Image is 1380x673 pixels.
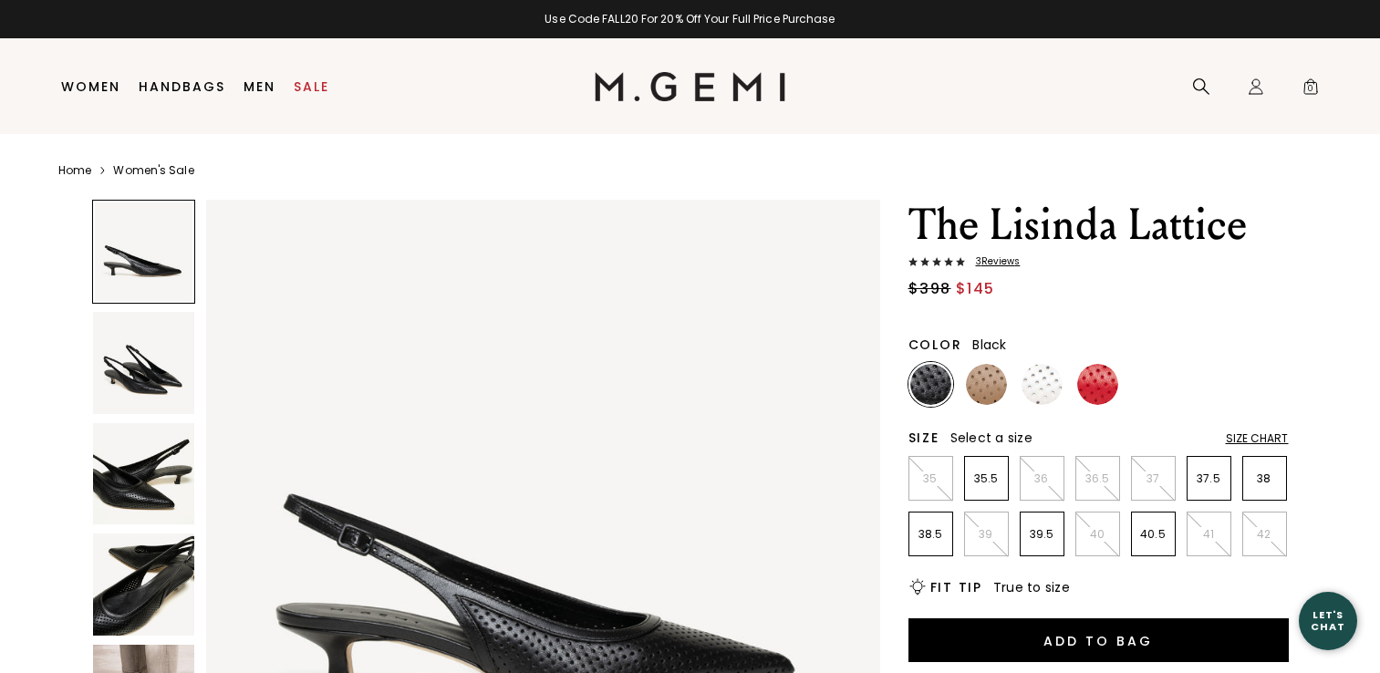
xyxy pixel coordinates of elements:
a: Women's Sale [113,163,193,178]
p: 42 [1243,527,1286,542]
h1: The Lisinda Lattice [908,200,1289,251]
p: 40 [1076,527,1119,542]
img: The Lisinda Lattice [93,312,195,414]
span: 3 Review s [965,256,1021,267]
p: 39.5 [1021,527,1064,542]
img: Ivory [1022,364,1063,405]
img: Light Tan [966,364,1007,405]
span: Black [972,336,1006,354]
img: Lipstick [1077,364,1118,405]
p: 38 [1243,471,1286,486]
span: 0 [1302,81,1320,99]
p: 35.5 [965,471,1008,486]
a: 3Reviews [908,256,1289,271]
img: Black [910,364,951,405]
p: 37.5 [1188,471,1230,486]
p: 36.5 [1076,471,1119,486]
span: True to size [993,578,1070,596]
span: Select a size [950,429,1032,447]
p: 38.5 [909,527,952,542]
a: Home [58,163,91,178]
p: 36 [1021,471,1064,486]
h2: Fit Tip [930,580,982,595]
h2: Color [908,337,962,352]
div: Size Chart [1226,431,1289,446]
img: M.Gemi [595,72,785,101]
button: Add to Bag [908,618,1289,662]
img: The Lisinda Lattice [93,423,195,525]
a: Handbags [139,79,225,94]
a: Sale [294,79,329,94]
a: Women [61,79,120,94]
img: The Lisinda Lattice [93,533,195,636]
p: 41 [1188,527,1230,542]
a: Men [244,79,275,94]
p: 35 [909,471,952,486]
p: 39 [965,527,1008,542]
p: 40.5 [1132,527,1175,542]
span: $145 [956,278,995,300]
div: Let's Chat [1299,609,1357,632]
h2: Size [908,430,939,445]
p: 37 [1132,471,1175,486]
span: $398 [908,278,951,300]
